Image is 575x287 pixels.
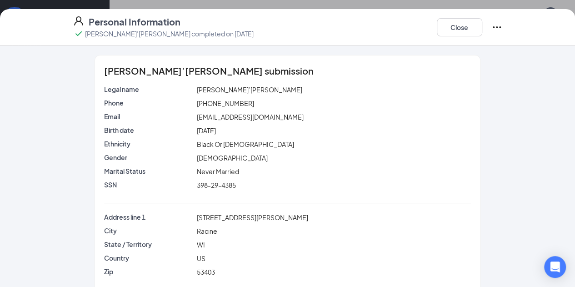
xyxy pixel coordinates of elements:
[197,213,308,222] span: [STREET_ADDRESS][PERSON_NAME]
[104,226,193,235] p: City
[197,227,217,235] span: Racine
[437,18,482,36] button: Close
[197,99,254,107] span: [PHONE_NUMBER]
[73,28,84,39] svg: Checkmark
[197,140,294,148] span: Black Or [DEMOGRAPHIC_DATA]
[197,86,302,94] span: [PERSON_NAME]’[PERSON_NAME]
[104,267,193,276] p: Zip
[197,167,239,176] span: Never Married
[104,112,193,121] p: Email
[104,85,193,94] p: Legal name
[197,113,304,121] span: [EMAIL_ADDRESS][DOMAIN_NAME]
[544,256,566,278] div: Open Intercom Messenger
[104,139,193,148] p: Ethnicity
[197,126,216,135] span: [DATE]
[104,98,193,107] p: Phone
[85,29,254,38] p: [PERSON_NAME]’[PERSON_NAME] completed on [DATE]
[104,153,193,162] p: Gender
[73,15,84,26] svg: User
[197,268,215,276] span: 53403
[104,240,193,249] p: State / Territory
[197,181,236,189] span: 398-29-4385
[104,126,193,135] p: Birth date
[104,166,193,176] p: Marital Status
[104,212,193,222] p: Address line 1
[197,254,205,262] span: US
[197,241,205,249] span: WI
[104,253,193,262] p: Country
[104,66,314,76] span: [PERSON_NAME]’[PERSON_NAME] submission
[197,154,268,162] span: [DEMOGRAPHIC_DATA]
[491,22,502,33] svg: Ellipses
[104,180,193,189] p: SSN
[89,15,180,28] h4: Personal Information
